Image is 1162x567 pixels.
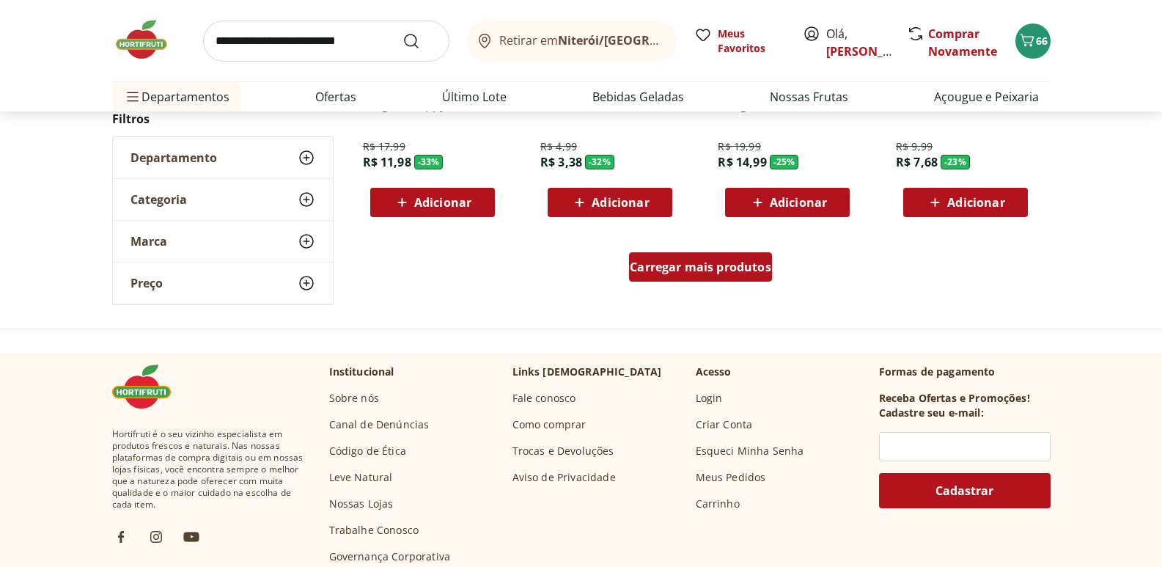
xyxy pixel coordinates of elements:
span: Departamento [130,150,217,165]
button: Retirar emNiterói/[GEOGRAPHIC_DATA] [467,21,677,62]
span: R$ 14,99 [718,154,766,170]
span: Meus Favoritos [718,26,785,56]
button: Carrinho [1015,23,1051,59]
a: Açougue e Peixaria [934,88,1039,106]
a: Código de Ética [329,444,406,458]
button: Preço [113,263,333,304]
span: Olá, [826,25,891,60]
img: ig [147,528,165,546]
h3: Cadastre seu e-mail: [879,406,984,420]
button: Cadastrar [879,473,1051,508]
span: Departamentos [124,79,229,114]
a: Carregar mais produtos [629,252,772,288]
span: Adicionar [414,197,471,208]
span: R$ 11,98 [363,154,411,170]
p: Links [DEMOGRAPHIC_DATA] [512,365,662,379]
span: Preço [130,276,163,290]
span: Retirar em [499,34,661,47]
img: Hortifruti [112,18,185,62]
span: Categoria [130,192,187,207]
button: Menu [124,79,141,114]
span: R$ 9,99 [896,139,933,154]
a: Fale conosco [512,391,576,406]
span: Marca [130,234,167,249]
a: Nossas Lojas [329,497,394,511]
a: Carrinho [696,497,740,511]
input: search [203,21,449,62]
a: Trocas e Devoluções [512,444,614,458]
a: Aviso de Privacidade [512,470,616,485]
a: [PERSON_NAME] [826,43,922,59]
span: Carregar mais produtos [630,261,771,273]
span: 66 [1036,34,1048,48]
button: Submit Search [402,32,438,50]
p: Formas de pagamento [879,365,1051,379]
p: Institucional [329,365,394,379]
span: R$ 17,99 [363,139,405,154]
a: Meus Pedidos [696,470,766,485]
a: Bebidas Geladas [592,88,684,106]
a: Login [696,391,723,406]
img: Hortifruti [112,365,185,409]
a: Criar Conta [696,417,753,432]
img: fb [112,528,130,546]
a: Trabalhe Conosco [329,523,419,538]
a: Como comprar [512,417,586,432]
button: Categoria [113,179,333,220]
span: Adicionar [592,197,649,208]
b: Niterói/[GEOGRAPHIC_DATA] [558,32,725,48]
a: Nossas Frutas [770,88,848,106]
button: Adicionar [725,188,850,217]
a: Governança Corporativa [329,549,451,564]
button: Marca [113,221,333,262]
span: Adicionar [947,197,1004,208]
a: Sobre nós [329,391,379,406]
span: - 32 % [585,155,614,169]
h2: Filtros [112,104,334,133]
a: Ofertas [315,88,356,106]
img: ytb [183,528,200,546]
span: - 23 % [941,155,970,169]
span: - 25 % [770,155,799,169]
a: Leve Natural [329,470,393,485]
p: Acesso [696,365,732,379]
a: Esqueci Minha Senha [696,444,804,458]
span: Cadastrar [935,485,993,497]
span: R$ 7,68 [896,154,938,170]
a: Canal de Denúncias [329,417,430,432]
a: Último Lote [442,88,507,106]
a: Meus Favoritos [694,26,785,56]
span: - 33 % [414,155,444,169]
button: Departamento [113,137,333,178]
h3: Receba Ofertas e Promoções! [879,391,1030,406]
span: R$ 4,99 [540,139,577,154]
button: Adicionar [548,188,672,217]
a: Comprar Novamente [928,26,997,59]
span: R$ 3,38 [540,154,582,170]
button: Adicionar [903,188,1028,217]
button: Adicionar [370,188,495,217]
span: Adicionar [770,197,827,208]
span: Hortifruti é o seu vizinho especialista em produtos frescos e naturais. Nas nossas plataformas de... [112,428,306,511]
span: R$ 19,99 [718,139,760,154]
